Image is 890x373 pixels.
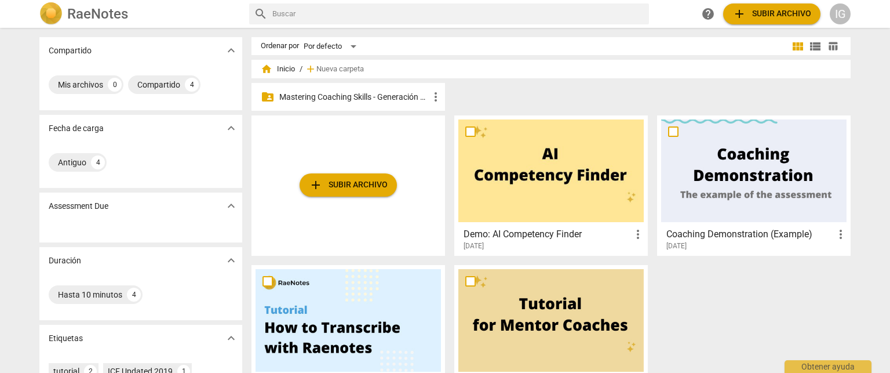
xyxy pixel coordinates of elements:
[723,3,820,24] button: Subir
[464,227,631,241] h3: Demo: AI Competency Finder
[222,119,240,137] button: Mostrar más
[58,157,86,168] div: Antiguo
[279,91,429,103] p: Mastering Coaching Skills - Generación 31
[91,155,105,169] div: 4
[108,78,122,92] div: 0
[316,65,364,74] span: Nueva carpeta
[309,178,323,192] span: add
[222,197,240,215] button: Mostrar más
[666,241,687,251] span: [DATE]
[808,39,822,53] span: view_list
[666,227,834,241] h3: Coaching Demonstration (Example)
[224,44,238,57] span: expand_more
[701,7,715,21] span: help
[300,173,397,197] button: Subir
[732,7,746,21] span: add
[222,42,240,59] button: Mostrar más
[300,65,302,74] span: /
[272,5,644,23] input: Buscar
[224,121,238,135] span: expand_more
[732,7,811,21] span: Subir archivo
[429,90,443,104] span: more_vert
[827,41,838,52] span: table_chart
[185,78,199,92] div: 4
[304,37,360,56] div: Por defecto
[39,2,63,26] img: Logo
[824,38,841,55] button: Tabla
[309,178,388,192] span: Subir archivo
[631,227,645,241] span: more_vert
[261,42,299,50] div: Ordenar por
[224,254,238,267] span: expand_more
[661,119,847,251] a: Coaching Demonstration (Example)[DATE]
[49,122,104,135] p: Fecha de carga
[785,360,871,373] div: Obtener ayuda
[49,45,92,57] p: Compartido
[789,38,807,55] button: Cuadrícula
[261,63,272,75] span: home
[127,288,141,302] div: 4
[49,200,108,212] p: Assessment Due
[39,2,240,26] a: LogoRaeNotes
[49,332,83,345] p: Etiquetas
[222,329,240,347] button: Mostrar más
[261,90,275,104] span: folder_shared
[58,289,122,300] div: Hasta 10 minutos
[464,241,484,251] span: [DATE]
[698,3,718,24] a: Obtener ayuda
[58,79,103,90] div: Mis archivos
[254,7,268,21] span: search
[137,79,180,90] div: Compartido
[305,63,316,75] span: add
[261,63,295,75] span: Inicio
[807,38,824,55] button: Lista
[49,255,81,267] p: Duración
[224,331,238,345] span: expand_more
[791,39,805,53] span: view_module
[458,119,644,251] a: Demo: AI Competency Finder[DATE]
[834,227,848,241] span: more_vert
[67,6,128,22] h2: RaeNotes
[224,199,238,213] span: expand_more
[222,252,240,269] button: Mostrar más
[830,3,851,24] button: IG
